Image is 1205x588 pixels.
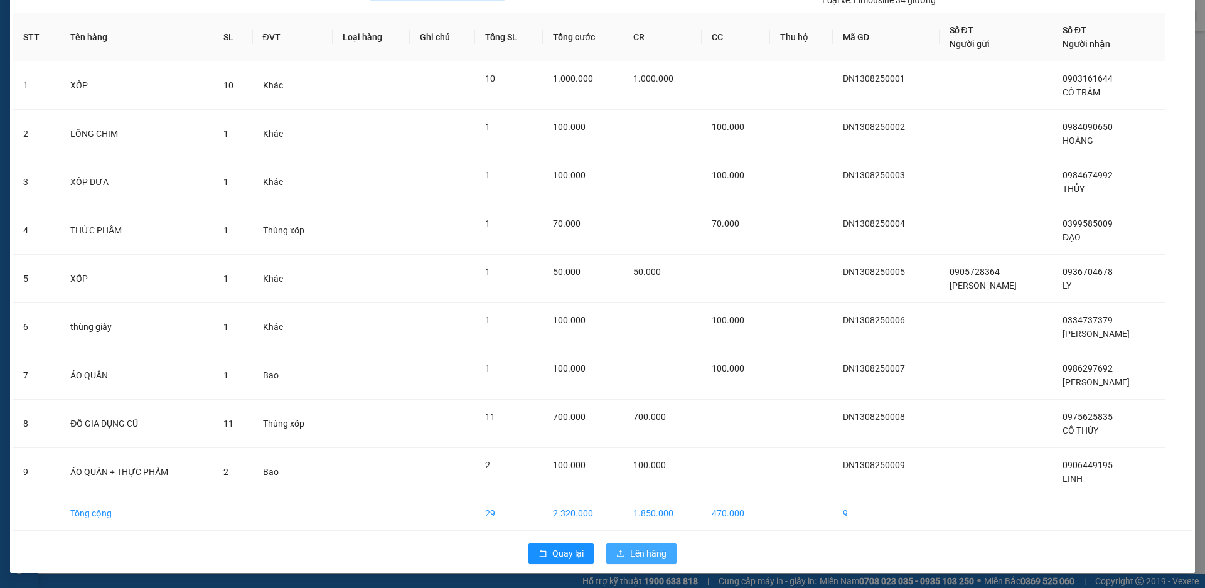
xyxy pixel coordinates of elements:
[13,400,60,448] td: 8
[475,13,543,61] th: Tổng SL
[223,129,228,139] span: 1
[410,13,475,61] th: Ghi chú
[223,467,228,477] span: 2
[770,13,833,61] th: Thu hộ
[843,412,905,422] span: DN1308250008
[1063,377,1130,387] span: [PERSON_NAME]
[475,496,543,531] td: 29
[1063,87,1100,97] span: CÔ TRÂM
[60,448,213,496] td: ÁO QUẦN + THỰC PHẨM
[213,13,252,61] th: SL
[13,255,60,303] td: 5
[253,255,333,303] td: Khác
[253,13,333,61] th: ĐVT
[543,496,623,531] td: 2.320.000
[485,267,490,277] span: 1
[623,496,702,531] td: 1.850.000
[702,496,770,531] td: 470.000
[1063,412,1113,422] span: 0975625835
[843,363,905,373] span: DN1308250007
[223,177,228,187] span: 1
[485,122,490,132] span: 1
[553,363,586,373] span: 100.000
[1063,267,1113,277] span: 0936704678
[1063,170,1113,180] span: 0984674992
[147,54,274,72] div: 0906449195
[553,218,581,228] span: 70.000
[553,267,581,277] span: 50.000
[843,122,905,132] span: DN1308250002
[843,267,905,277] span: DN1308250005
[843,73,905,83] span: DN1308250001
[553,412,586,422] span: 700.000
[1063,315,1113,325] span: 0334737379
[1063,460,1113,470] span: 0906449195
[253,61,333,110] td: Khác
[253,303,333,351] td: Khác
[253,351,333,400] td: Bao
[833,496,940,531] td: 9
[843,170,905,180] span: DN1308250003
[253,206,333,255] td: Thùng xốp
[485,170,490,180] span: 1
[485,73,495,83] span: 10
[9,79,140,94] div: 100.000
[843,315,905,325] span: DN1308250006
[485,315,490,325] span: 1
[1063,232,1081,242] span: ĐẠO
[1063,281,1071,291] span: LY
[712,218,739,228] span: 70.000
[13,110,60,158] td: 2
[1063,25,1086,35] span: Số ĐT
[950,267,1000,277] span: 0905728364
[528,543,594,564] button: rollbackQuay lại
[843,218,905,228] span: DN1308250004
[553,122,586,132] span: 100.000
[485,218,490,228] span: 1
[60,351,213,400] td: ÁO QUẦN
[623,13,702,61] th: CR
[1063,474,1083,484] span: LINH
[13,206,60,255] td: 4
[485,363,490,373] span: 1
[1063,363,1113,373] span: 0986297692
[13,448,60,496] td: 9
[553,315,586,325] span: 100.000
[633,412,666,422] span: 700.000
[950,39,990,49] span: Người gửi
[843,460,905,470] span: DN1308250009
[11,11,138,39] div: [GEOGRAPHIC_DATA]
[552,547,584,560] span: Quay lại
[712,170,744,180] span: 100.000
[223,225,228,235] span: 1
[60,400,213,448] td: ĐỒ GIA DỤNG CŨ
[485,412,495,422] span: 11
[553,73,593,83] span: 1.000.000
[60,303,213,351] td: thùng giấy
[223,274,228,284] span: 1
[950,25,973,35] span: Số ĐT
[13,351,60,400] td: 7
[147,39,274,54] div: LINH
[1063,73,1113,83] span: 0903161644
[543,13,623,61] th: Tổng cước
[223,80,233,90] span: 10
[333,13,410,61] th: Loại hàng
[60,255,213,303] td: XỐP
[147,11,274,39] div: [GEOGRAPHIC_DATA]
[606,543,677,564] button: uploadLên hàng
[712,122,744,132] span: 100.000
[633,267,661,277] span: 50.000
[1063,425,1098,436] span: CÔ THỦY
[1063,122,1113,132] span: 0984090650
[60,158,213,206] td: XỐP DƯA
[253,110,333,158] td: Khác
[60,110,213,158] td: LỒNG CHIM
[950,281,1017,291] span: [PERSON_NAME]
[553,460,586,470] span: 100.000
[833,13,940,61] th: Mã GD
[60,61,213,110] td: XỐP
[147,11,177,24] span: Nhận:
[223,322,228,332] span: 1
[60,496,213,531] td: Tổng cộng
